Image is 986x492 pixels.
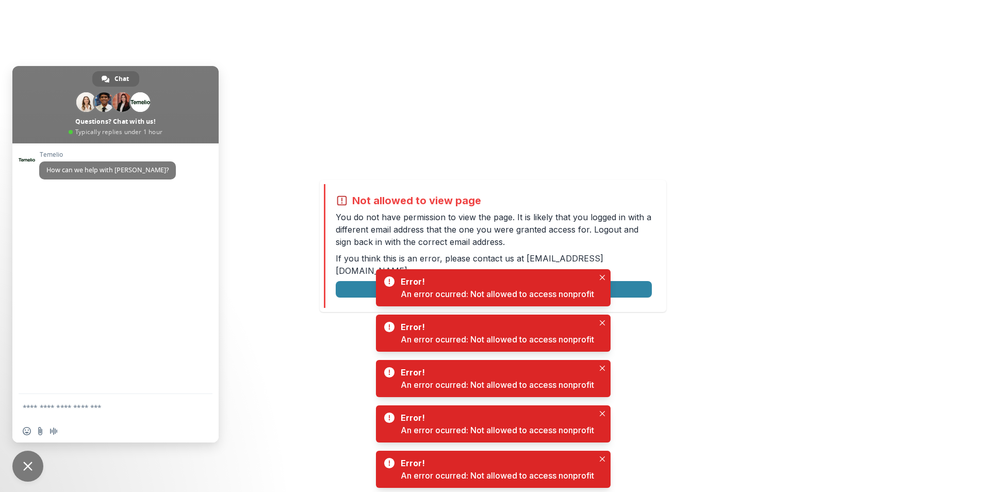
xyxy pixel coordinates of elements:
[23,394,188,420] textarea: Compose your message...
[596,317,609,329] button: Close
[36,427,44,435] span: Send a file
[401,424,594,436] div: An error ocurred: Not allowed to access nonprofit
[401,457,590,469] div: Error!
[401,321,590,333] div: Error!
[352,194,481,207] h2: Not allowed to view page
[46,166,169,174] span: How can we help with [PERSON_NAME]?
[39,151,176,158] span: Temelio
[401,288,594,300] div: An error ocurred: Not allowed to access nonprofit
[401,379,594,391] div: An error ocurred: Not allowed to access nonprofit
[596,271,609,284] button: Close
[401,275,590,288] div: Error!
[401,412,590,424] div: Error!
[596,407,609,420] button: Close
[596,453,609,465] button: Close
[401,469,594,482] div: An error ocurred: Not allowed to access nonprofit
[92,71,139,87] a: Chat
[12,451,43,482] a: Close chat
[401,333,594,346] div: An error ocurred: Not allowed to access nonprofit
[114,71,129,87] span: Chat
[23,427,31,435] span: Insert an emoji
[336,281,652,298] button: Logout
[50,427,58,435] span: Audio message
[401,366,590,379] div: Error!
[596,362,609,374] button: Close
[336,252,652,277] p: If you think this is an error, please contact us at .
[336,211,652,248] p: You do not have permission to view the page. It is likely that you logged in with a different ema...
